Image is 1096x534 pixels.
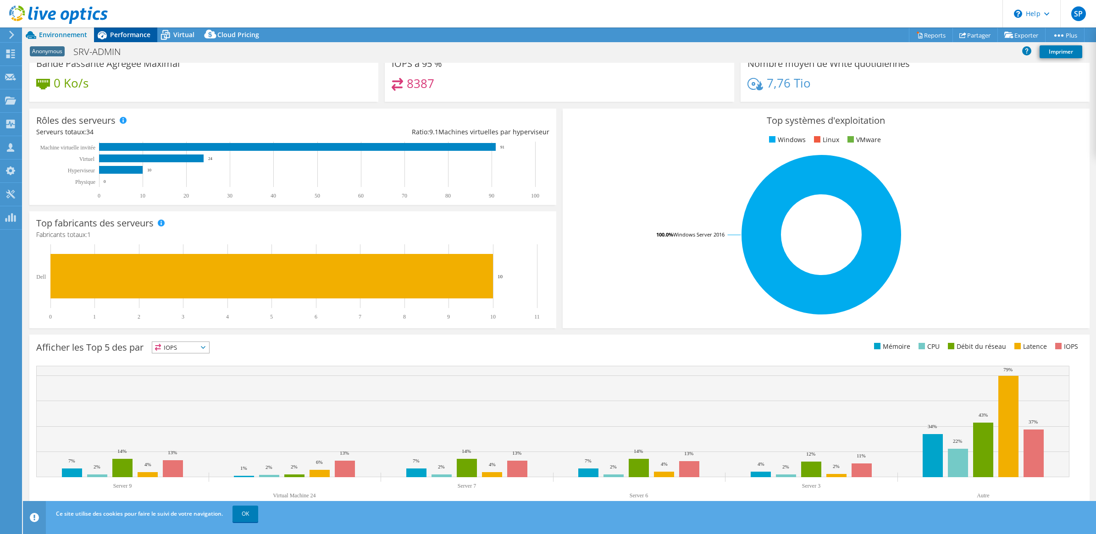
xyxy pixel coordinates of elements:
[953,438,962,444] text: 22%
[500,145,504,149] text: 91
[340,450,349,456] text: 13%
[140,193,145,199] text: 10
[266,464,272,470] text: 2%
[1029,419,1038,424] text: 37%
[36,218,154,228] h3: Top fabricants des serveurs
[36,116,116,126] h3: Rôles des serveurs
[226,314,229,320] text: 4
[1040,45,1082,58] a: Imprimer
[490,314,496,320] text: 10
[113,483,132,489] text: Server 9
[240,465,247,471] text: 1%
[610,464,617,469] text: 2%
[997,28,1046,42] a: Exporter
[952,28,998,42] a: Partager
[767,135,806,145] li: Windows
[458,483,476,489] text: Server 7
[291,464,298,469] text: 2%
[68,167,95,174] text: Hyperviseur
[232,506,258,522] a: OK
[429,127,438,136] span: 9.1
[392,59,442,69] h3: IOPS à 95 %
[585,458,592,463] text: 7%
[152,342,209,353] span: IOPS
[447,314,450,320] text: 9
[36,127,293,137] div: Serveurs totaux:
[407,78,434,88] h4: 8387
[79,156,95,162] text: Virtuel
[570,116,1083,126] h3: Top systèmes d'exploitation
[54,78,89,88] h4: 0 Ko/s
[782,464,789,469] text: 2%
[634,448,643,454] text: 14%
[273,492,316,499] text: Virtual Machine 24
[445,193,451,199] text: 80
[40,144,95,151] tspan: Machine virtuelle invitée
[359,314,361,320] text: 7
[1012,341,1047,352] li: Latence
[68,458,75,463] text: 7%
[144,462,151,467] text: 4%
[39,30,87,39] span: Environnement
[977,492,989,499] text: Autre
[1053,341,1078,352] li: IOPS
[217,30,259,39] span: Cloud Pricing
[293,127,549,137] div: Ratio: Machines virtuelles par hyperviseur
[872,341,910,352] li: Mémoire
[315,193,320,199] text: 50
[358,193,364,199] text: 60
[36,230,549,240] h4: Fabricants totaux:
[75,179,95,185] text: Physique
[747,59,910,69] h3: Nombre moyen de Write quotidiennes
[812,135,839,145] li: Linux
[138,314,140,320] text: 2
[909,28,953,42] a: Reports
[1045,28,1085,42] a: Plus
[1014,10,1022,18] svg: \n
[684,451,693,456] text: 13%
[94,464,100,469] text: 2%
[402,193,407,199] text: 70
[1003,367,1013,372] text: 79%
[1071,6,1086,21] span: SP
[86,127,94,136] span: 34
[271,193,276,199] text: 40
[30,46,65,56] span: Anonymous
[758,461,764,467] text: 4%
[979,412,988,418] text: 43%
[512,450,521,456] text: 13%
[87,230,91,239] span: 1
[845,135,881,145] li: VMware
[673,231,725,238] tspan: Windows Server 2016
[534,314,540,320] text: 11
[104,179,106,184] text: 0
[498,274,503,279] text: 10
[531,193,539,199] text: 100
[315,314,317,320] text: 6
[208,156,213,161] text: 24
[56,510,223,517] span: Ce site utilise des cookies pour faire le suivi de votre navigation.
[316,459,323,465] text: 6%
[69,47,135,57] h1: SRV-ADMIN
[173,30,194,39] span: Virtual
[183,193,189,199] text: 20
[857,453,866,458] text: 11%
[928,424,937,429] text: 34%
[462,448,471,454] text: 14%
[489,462,496,467] text: 4%
[117,448,127,454] text: 14%
[168,450,177,455] text: 13%
[438,464,445,469] text: 2%
[802,483,820,489] text: Server 3
[93,314,96,320] text: 1
[49,314,52,320] text: 0
[806,451,815,457] text: 12%
[110,30,150,39] span: Performance
[36,59,180,69] h3: Bande Passante Agrégée Maximal
[227,193,232,199] text: 30
[767,78,811,88] h4: 7,76 Tio
[833,463,840,469] text: 2%
[489,193,494,199] text: 90
[413,458,420,463] text: 7%
[36,274,46,280] text: Dell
